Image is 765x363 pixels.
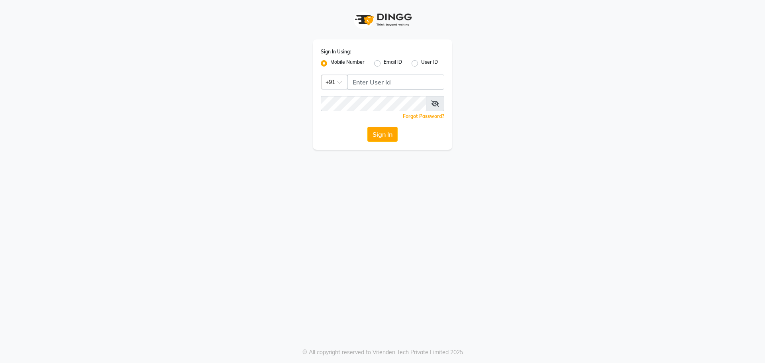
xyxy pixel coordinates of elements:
input: Username [347,75,444,90]
label: Mobile Number [330,59,365,68]
button: Sign In [367,127,398,142]
img: logo1.svg [351,8,414,31]
label: User ID [421,59,438,68]
label: Sign In Using: [321,48,351,55]
input: Username [321,96,426,111]
a: Forgot Password? [403,113,444,119]
label: Email ID [384,59,402,68]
